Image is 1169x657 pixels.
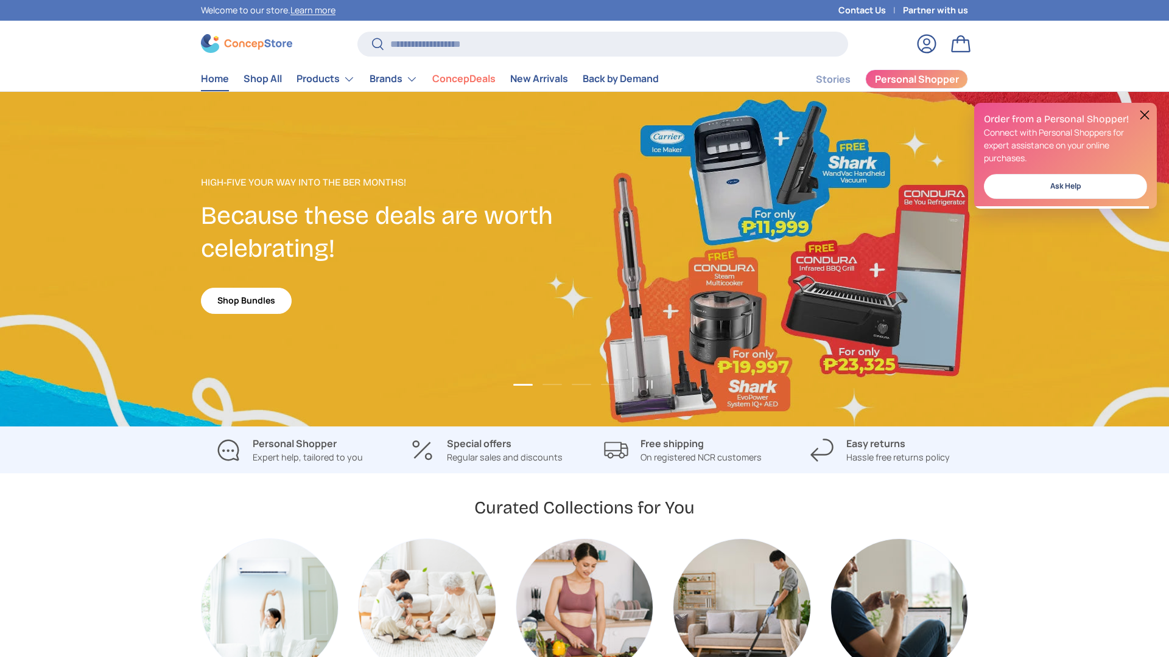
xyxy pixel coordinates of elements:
strong: Free shipping [641,437,704,450]
p: On registered NCR customers [641,451,762,464]
a: Free shipping On registered NCR customers [594,436,771,464]
a: Learn more [290,4,335,16]
a: Products [297,67,355,91]
img: ConcepStore [201,34,292,53]
a: Personal Shopper Expert help, tailored to you [201,436,378,464]
strong: Easy returns [846,437,905,450]
p: Expert help, tailored to you [253,451,363,464]
a: Partner with us [903,4,968,17]
a: Home [201,67,229,91]
a: Special offers Regular sales and discounts [398,436,575,464]
h2: Because these deals are worth celebrating! [201,200,584,265]
a: Back by Demand [583,67,659,91]
nav: Secondary [787,67,968,91]
span: Personal Shopper [875,74,959,84]
h2: Order from a Personal Shopper! [984,113,1147,126]
a: Brands [370,67,418,91]
a: Shop Bundles [201,288,292,314]
summary: Products [289,67,362,91]
p: Connect with Personal Shoppers for expert assistance on your online purchases. [984,126,1147,164]
strong: Special offers [447,437,511,450]
a: Personal Shopper [865,69,968,89]
a: Ask Help [984,174,1147,199]
p: Regular sales and discounts [447,451,563,464]
p: Welcome to our store. [201,4,335,17]
a: ConcepDeals [432,67,496,91]
a: Stories [816,68,851,91]
a: Shop All [244,67,282,91]
nav: Primary [201,67,659,91]
p: High-Five Your Way Into the Ber Months! [201,175,584,190]
a: Contact Us [838,4,903,17]
a: Easy returns Hassle free returns policy [791,436,968,464]
p: Hassle free returns policy [846,451,950,464]
strong: Personal Shopper [253,437,337,450]
h2: Curated Collections for You [474,496,695,519]
summary: Brands [362,67,425,91]
a: New Arrivals [510,67,568,91]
